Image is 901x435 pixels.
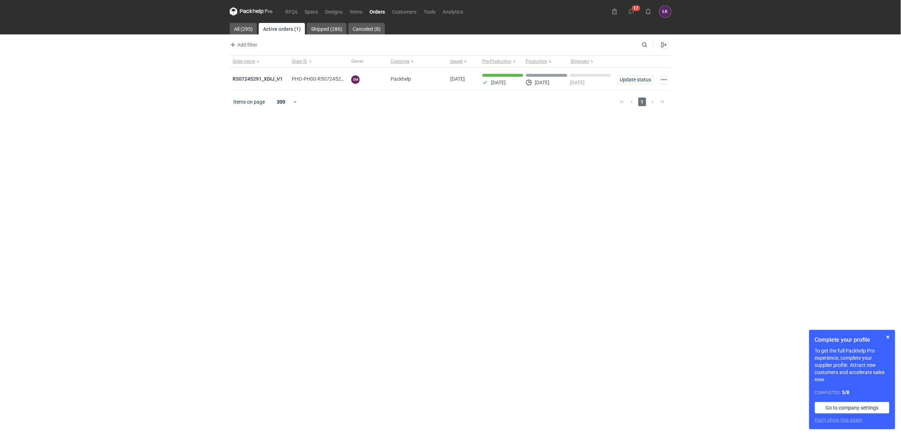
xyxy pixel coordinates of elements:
[571,58,589,64] span: Shipment
[620,77,651,82] span: Update status
[230,56,289,67] button: Order name
[450,58,463,64] span: Issued
[659,6,671,18] button: ŁK
[482,58,511,64] span: Pre-Production
[570,80,585,85] p: [DATE]
[815,389,890,396] div: Completed:
[450,76,465,82] span: 05/09/2025
[270,97,293,107] div: 300
[351,58,363,64] span: Owner
[321,7,346,16] a: Designs
[640,41,663,49] input: Search
[447,56,480,67] button: Issued
[230,7,273,16] svg: Packhelp Pro
[660,75,668,84] button: Actions
[366,7,388,16] a: Orders
[388,56,447,67] button: Customer
[229,41,257,49] span: Add filter
[815,336,890,344] h1: Complete your profile
[815,347,890,383] p: To get the full Packhelp Pro experience, complete your supplier profile. Attract new customers an...
[842,389,850,395] strong: 5 / 8
[233,58,255,64] span: Order name
[230,23,257,34] a: All (295)
[626,6,637,17] button: 17
[535,80,549,85] p: [DATE]
[348,23,385,34] a: Canceled (8)
[289,56,349,67] button: Order ID
[420,7,439,16] a: Tools
[569,56,614,67] button: Shipment
[638,98,646,106] span: 1
[233,76,283,82] a: R507245291_XDIJ_V1
[617,75,654,84] button: Update status
[301,7,321,16] a: Specs
[491,80,506,85] p: [DATE]
[282,7,301,16] a: RFQs
[233,98,265,105] span: Items on page
[526,58,547,64] span: Production
[292,58,308,64] span: Order ID
[346,7,366,16] a: Items
[292,76,368,82] span: PHO-PH00-R507245291_XDIJ_V1
[391,58,410,64] span: Customer
[391,76,411,82] span: Packhelp
[439,7,467,16] a: Analytics
[388,7,420,16] a: Customers
[351,75,360,84] figcaption: SM
[815,402,890,413] a: Go to company settings
[259,23,305,34] a: Active orders (1)
[659,6,671,18] div: Łukasz Kowalski
[307,23,347,34] a: Shipped (286)
[524,56,569,67] button: Production
[480,56,524,67] button: Pre-Production
[884,333,892,341] button: Skip for now
[815,416,863,424] button: Don’t show this again
[228,41,258,49] button: Add filter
